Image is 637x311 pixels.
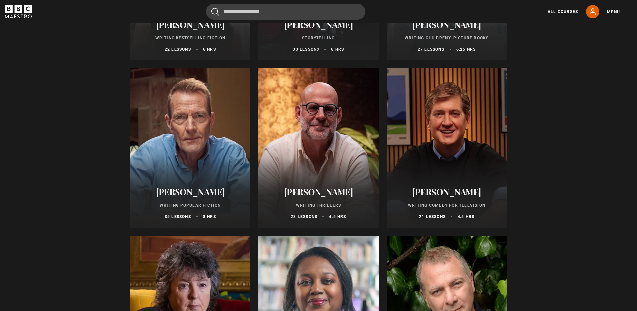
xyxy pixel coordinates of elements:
[419,214,446,220] p: 21 lessons
[458,214,474,220] p: 4.5 hrs
[387,68,507,228] a: [PERSON_NAME] Writing Comedy for Television 21 lessons 4.5 hrs
[138,202,243,208] p: Writing Popular Fiction
[266,202,371,208] p: Writing Thrillers
[394,202,499,208] p: Writing Comedy for Television
[138,19,243,30] h2: [PERSON_NAME]
[266,19,371,30] h2: [PERSON_NAME]
[548,9,578,15] a: All Courses
[607,9,632,15] button: Toggle navigation
[206,4,365,20] input: Search
[5,5,32,18] svg: BBC Maestro
[394,187,499,197] h2: [PERSON_NAME]
[291,214,317,220] p: 23 lessons
[203,214,216,220] p: 8 hrs
[394,19,499,30] h2: [PERSON_NAME]
[329,214,346,220] p: 4.5 hrs
[331,46,344,52] p: 6 hrs
[266,187,371,197] h2: [PERSON_NAME]
[394,35,499,41] p: Writing Children's Picture Books
[165,214,191,220] p: 35 lessons
[165,46,191,52] p: 22 lessons
[456,46,476,52] p: 6.25 hrs
[293,46,319,52] p: 33 lessons
[258,68,379,228] a: [PERSON_NAME] Writing Thrillers 23 lessons 4.5 hrs
[138,35,243,41] p: Writing Bestselling Fiction
[266,35,371,41] p: Storytelling
[418,46,444,52] p: 27 lessons
[211,8,219,16] button: Submit the search query
[138,187,243,197] h2: [PERSON_NAME]
[203,46,216,52] p: 6 hrs
[130,68,250,228] a: [PERSON_NAME] Writing Popular Fiction 35 lessons 8 hrs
